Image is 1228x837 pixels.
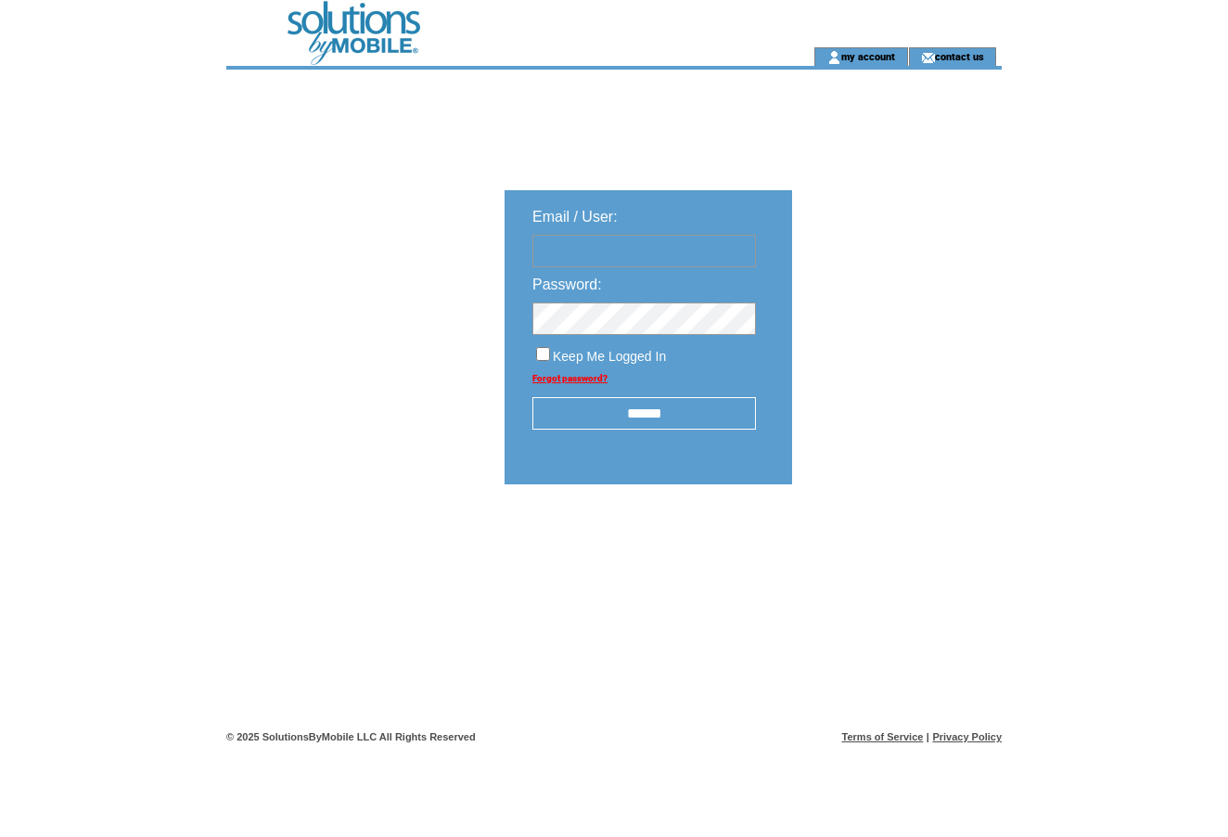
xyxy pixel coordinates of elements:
img: transparent.png;jsessionid=7AAABB2C41F3D04F70F51C554DEF9C24 [846,531,939,554]
a: my account [841,50,895,62]
span: Email / User: [532,209,618,225]
span: Password: [532,277,602,292]
span: Keep Me Logged In [553,349,666,364]
a: Terms of Service [842,731,924,742]
img: account_icon.gif;jsessionid=7AAABB2C41F3D04F70F51C554DEF9C24 [827,50,841,65]
a: Privacy Policy [932,731,1002,742]
a: contact us [935,50,984,62]
img: contact_us_icon.gif;jsessionid=7AAABB2C41F3D04F70F51C554DEF9C24 [921,50,935,65]
a: Forgot password? [532,373,608,383]
span: © 2025 SolutionsByMobile LLC All Rights Reserved [226,731,476,742]
span: | [927,731,929,742]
